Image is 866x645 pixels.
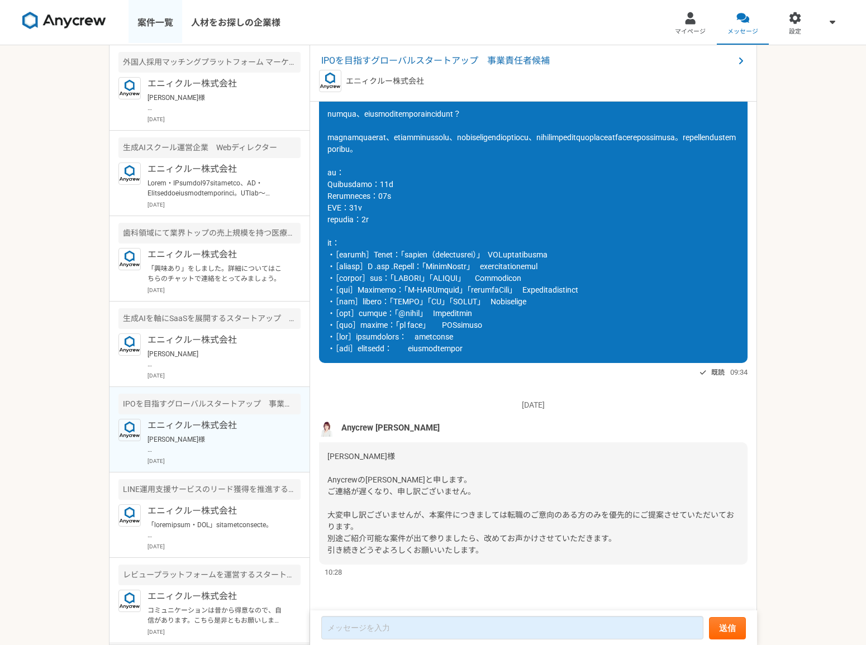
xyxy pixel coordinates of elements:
[789,27,801,36] span: 設定
[118,77,141,99] img: logo_text_blue_01.png
[341,422,440,434] span: Anycrew [PERSON_NAME]
[319,399,748,411] p: [DATE]
[118,223,301,243] div: 歯科領域にて業界トップの売上規模を持つ医療法人 マーケティングアドバイザー
[147,371,301,380] p: [DATE]
[147,349,286,369] p: [PERSON_NAME] 本件ご興味をお持ちいただきありがとうございます。 こちら案件につきまして大変恐縮ですが、別人材で決まりましてクローズとなりました。 別途ご提案可能な案件がございました...
[118,419,141,441] img: logo_text_blue_01.png
[147,248,286,261] p: エニィクルー株式会社
[118,394,301,414] div: IPOを目指すグローバルスタートアップ 事業責任者候補
[22,12,106,30] img: 8DqYSo04kwAAAAASUVORK5CYII=
[147,264,286,284] p: 「興味あり」をしました。詳細についてはこちらのチャットで連絡をとってみましょう。
[118,504,141,527] img: logo_text_blue_01.png
[118,479,301,500] div: LINE運用支援サービスのリード獲得を推進するBtoBマーケター
[147,605,286,625] p: コミュニケーションは昔から得意なので、自信があります。こちら是非ともお願いします！
[118,248,141,270] img: logo_text_blue_01.png
[147,542,301,551] p: [DATE]
[147,200,301,209] p: [DATE]
[147,333,286,347] p: エニィクルー株式会社
[709,617,746,639] button: 送信
[147,520,286,540] p: 「loremipsum・DOL」sitametconsecte。 ＜ad＞ ・ELItsed：51d ・eiusmodtempo：27i ・Utlaboreet：39d ・Magnaaliqu：...
[118,137,301,158] div: 生成AIスクール運営企業 Webディレクター
[118,52,301,73] div: 外国人採用マッチングプラットフォーム マーケティング責任者
[118,163,141,185] img: logo_text_blue_01.png
[118,308,301,329] div: 生成AIを軸にSaaSを展開するスタートアップ マーケティング
[327,452,734,555] span: [PERSON_NAME]様 Anycrewの[PERSON_NAME]と申します。 ご連絡が遅くなり、申し訳ございません。 大変申し訳ございませんが、本案件につきましては転職のご意向のある方の...
[727,27,758,36] span: メッセージ
[118,333,141,356] img: logo_text_blue_01.png
[147,163,286,176] p: エニィクルー株式会社
[147,590,286,603] p: エニィクルー株式会社
[147,504,286,518] p: エニィクルー株式会社
[147,434,286,455] p: [PERSON_NAME]様 Anycrewの[PERSON_NAME]と申します。 ご連絡が遅くなり、申し訳ございません。 大変申し訳ございませんが、本案件につきましては転職のご意向のある方の...
[147,115,301,123] p: [DATE]
[711,366,725,379] span: 既読
[675,27,706,36] span: マイページ
[147,628,301,636] p: [DATE]
[319,420,336,437] img: %E5%90%8D%E7%A7%B0%E6%9C%AA%E8%A8%AD%E5%AE%9A%E3%81%AE%E3%83%87%E3%82%B6%E3%82%A4%E3%83%B3__3_.png
[147,178,286,198] p: Lorem・IPsumdol97sitametco、AD・Elitseddoeiusmodtemporinci。UTlab〜etdoLoremagnaal・enimadminimven、quis...
[346,75,424,87] p: エニィクルー株式会社
[118,565,301,585] div: レビュープラットフォームを運営するスタートアップ フィールドセールス
[147,93,286,113] p: [PERSON_NAME]様 Anycrewの[PERSON_NAME]と申します。 本件ご興味いただきありがとうございます。 こちら現在、別の方で選考が進んでいる案件となり、その方いかんでのご...
[118,590,141,612] img: logo_text_blue_01.png
[730,367,748,378] span: 09:34
[321,54,734,68] span: IPOを目指すグローバルスタートアップ 事業責任者候補
[325,567,342,577] span: 10:28
[319,70,341,92] img: logo_text_blue_01.png
[147,419,286,432] p: エニィクルー株式会社
[147,457,301,465] p: [DATE]
[147,286,301,294] p: [DATE]
[147,77,286,90] p: エニィクルー株式会社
